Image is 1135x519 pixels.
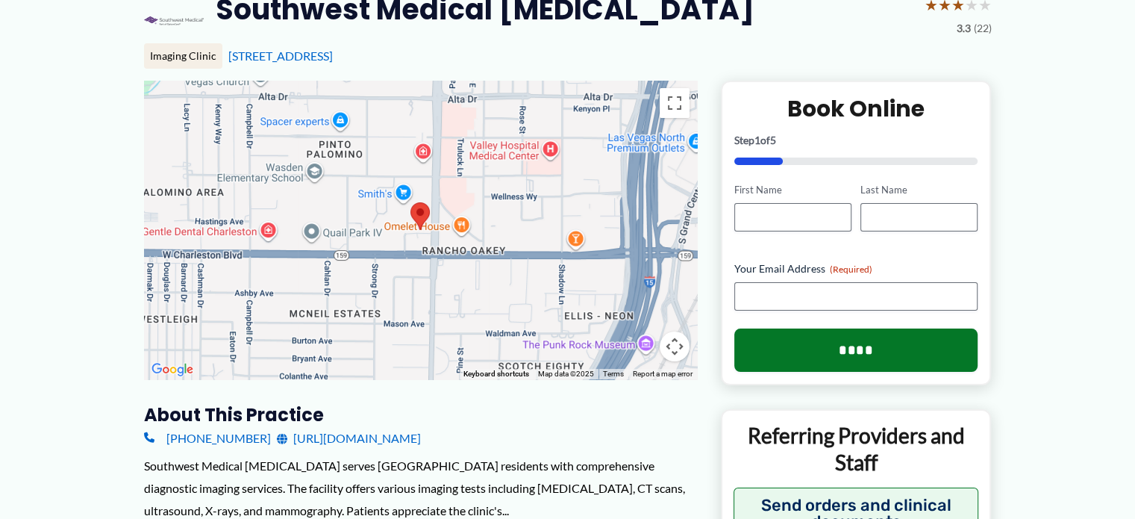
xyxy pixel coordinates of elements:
[144,427,271,450] a: [PHONE_NUMBER]
[228,49,333,63] a: [STREET_ADDRESS]
[633,370,692,378] a: Report a map error
[830,264,872,275] span: (Required)
[603,370,624,378] a: Terms (opens in new tab)
[144,403,697,426] h3: About this practice
[734,422,979,476] p: Referring Providers and Staff
[144,43,222,69] div: Imaging Clinic
[148,360,197,379] img: Google
[660,88,690,118] button: Toggle fullscreen view
[734,135,978,146] p: Step of
[957,19,971,38] span: 3.3
[148,360,197,379] a: Open this area in Google Maps (opens a new window)
[538,370,594,378] span: Map data ©2025
[974,19,992,38] span: (22)
[734,261,978,276] label: Your Email Address
[463,369,529,379] button: Keyboard shortcuts
[754,134,760,146] span: 1
[860,183,978,197] label: Last Name
[660,332,690,361] button: Map camera controls
[277,427,421,450] a: [URL][DOMAIN_NAME]
[734,94,978,123] h2: Book Online
[770,134,776,146] span: 5
[734,183,851,197] label: First Name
